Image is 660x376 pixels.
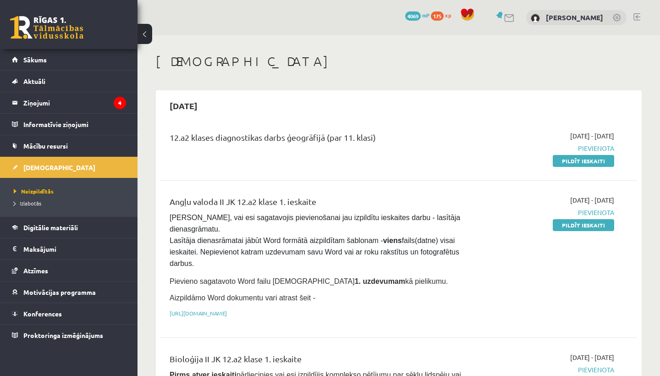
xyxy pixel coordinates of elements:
[546,13,603,22] a: [PERSON_NAME]
[23,77,45,85] span: Aktuāli
[355,277,405,285] strong: 1. uzdevumam
[12,325,126,346] a: Proktoringa izmēģinājums
[12,260,126,281] a: Atzīmes
[431,11,456,19] a: 175 xp
[12,49,126,70] a: Sākums
[14,188,54,195] span: Neizpildītās
[475,144,614,153] span: Pievienota
[160,95,207,116] h2: [DATE]
[23,142,68,150] span: Mācību resursi
[170,353,462,370] div: Bioloģija II JK 12.a2 klase 1. ieskaite
[10,16,83,39] a: Rīgas 1. Tālmācības vidusskola
[445,11,451,19] span: xp
[12,217,126,238] a: Digitālie materiāli
[14,187,128,195] a: Neizpildītās
[23,288,96,296] span: Motivācijas programma
[12,135,126,156] a: Mācību resursi
[422,11,429,19] span: mP
[12,92,126,113] a: Ziņojumi4
[23,238,126,260] legend: Maksājumi
[570,131,614,141] span: [DATE] - [DATE]
[14,199,128,207] a: Izlabotās
[12,71,126,92] a: Aktuāli
[23,223,78,232] span: Digitālie materiāli
[12,282,126,303] a: Motivācijas programma
[23,114,126,135] legend: Informatīvie ziņojumi
[531,14,540,23] img: Keitija Stalberga
[23,163,95,171] span: [DEMOGRAPHIC_DATA]
[475,365,614,375] span: Pievienota
[170,214,462,267] span: [PERSON_NAME], vai esi sagatavojis pievienošanai jau izpildītu ieskaites darbu - lasītāja dienasg...
[383,237,402,244] strong: viens
[475,208,614,217] span: Pievienota
[23,92,126,113] legend: Ziņojumi
[570,195,614,205] span: [DATE] - [DATE]
[170,310,227,317] a: [URL][DOMAIN_NAME]
[114,97,126,109] i: 4
[12,238,126,260] a: Maksājumi
[553,219,614,231] a: Pildīt ieskaiti
[12,157,126,178] a: [DEMOGRAPHIC_DATA]
[12,114,126,135] a: Informatīvie ziņojumi
[23,331,103,339] span: Proktoringa izmēģinājums
[23,55,47,64] span: Sākums
[431,11,444,21] span: 175
[170,131,462,148] div: 12.a2 klases diagnostikas darbs ģeogrāfijā (par 11. klasi)
[570,353,614,362] span: [DATE] - [DATE]
[170,195,462,212] div: Angļu valoda II JK 12.a2 klase 1. ieskaite
[14,199,41,207] span: Izlabotās
[23,310,62,318] span: Konferences
[405,11,421,21] span: 4069
[553,155,614,167] a: Pildīt ieskaiti
[170,294,315,302] span: Aizpildāmo Word dokumentu vari atrast šeit -
[170,277,448,285] span: Pievieno sagatavoto Word failu [DEMOGRAPHIC_DATA] kā pielikumu.
[405,11,429,19] a: 4069 mP
[12,303,126,324] a: Konferences
[23,266,48,275] span: Atzīmes
[156,54,642,69] h1: [DEMOGRAPHIC_DATA]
